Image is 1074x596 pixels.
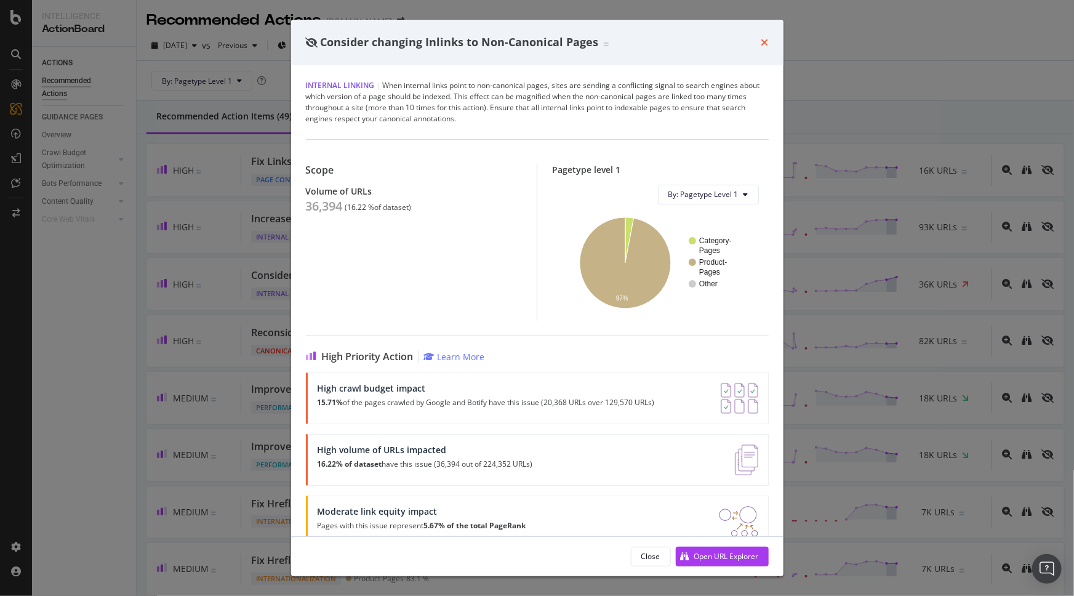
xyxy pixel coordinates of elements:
[699,246,720,255] text: Pages
[377,80,381,91] span: |
[438,351,485,363] div: Learn More
[318,459,382,469] strong: 16.22% of dataset
[306,164,523,176] div: Scope
[699,236,732,245] text: Category-
[616,294,628,301] text: 97%
[291,20,783,576] div: modal
[306,80,769,124] div: When internal links point to non-canonical pages, sites are sending a conflicting signal to searc...
[699,258,727,267] text: Product-
[424,520,526,531] strong: 5.67% of the total PageRank
[676,547,769,566] button: Open URL Explorer
[562,214,755,311] svg: A chart.
[641,551,660,562] div: Close
[719,506,758,537] img: DDxVyA23.png
[321,34,599,49] span: Consider changing Inlinks to Non-Canonical Pages
[552,164,769,175] div: Pagetype level 1
[721,383,758,414] img: AY0oso9MOvYAAAAASUVORK5CYII=
[761,34,769,50] div: times
[658,185,759,204] button: By: Pagetype Level 1
[424,351,485,363] a: Learn More
[604,42,609,46] img: Equal
[694,551,759,562] div: Open URL Explorer
[318,506,526,517] div: Moderate link equity impact
[699,268,720,276] text: Pages
[735,445,758,475] img: e5DMFwAAAABJRU5ErkJggg==
[318,460,533,469] p: have this issue (36,394 out of 224,352 URLs)
[1032,554,1062,584] div: Open Intercom Messenger
[306,80,375,91] span: Internal Linking
[699,280,718,288] text: Other
[318,445,533,455] div: High volume of URLs impacted
[631,547,671,566] button: Close
[306,199,343,214] div: 36,394
[345,203,412,212] div: ( 16.22 % of dataset )
[318,398,655,407] p: of the pages crawled by Google and Botify have this issue (20,368 URLs over 129,570 URLs)
[318,521,526,530] p: Pages with this issue represent
[306,38,318,47] div: eye-slash
[318,397,343,408] strong: 15.71%
[306,186,523,196] div: Volume of URLs
[318,383,655,393] div: High crawl budget impact
[668,189,739,199] span: By: Pagetype Level 1
[322,351,414,363] span: High Priority Action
